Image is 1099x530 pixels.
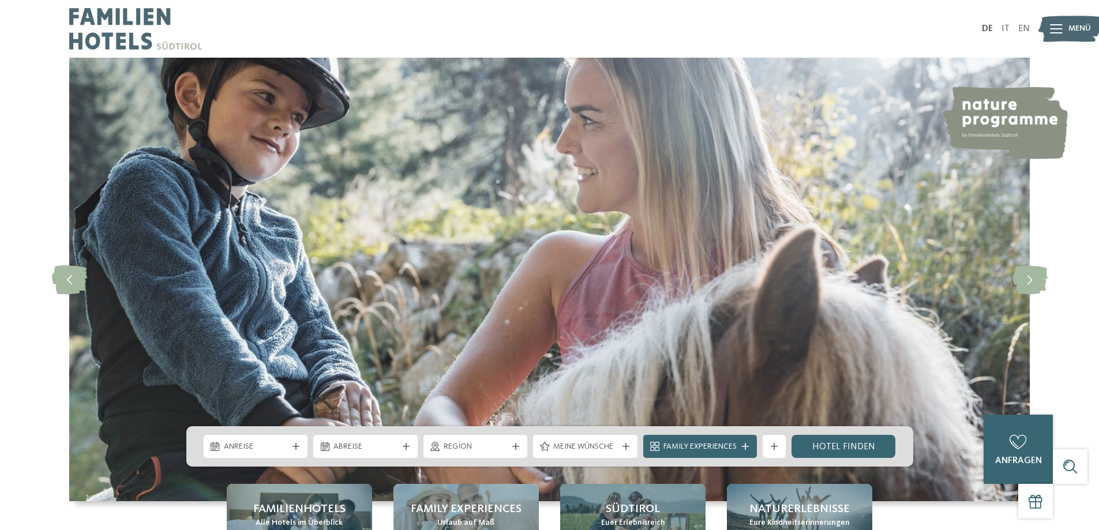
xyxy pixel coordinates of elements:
span: Euer Erlebnisreich [601,517,665,529]
span: Abreise [333,441,397,453]
span: Alle Hotels im Überblick [256,517,343,529]
span: Familienhotels [253,501,346,517]
span: anfragen [995,456,1042,465]
img: nature programme by Familienhotels Südtirol [941,87,1068,159]
span: Urlaub auf Maß [437,517,494,529]
span: Anreise [224,441,288,453]
span: Family Experiences [663,441,737,453]
span: Family Experiences [411,501,522,517]
span: Südtirol [606,501,660,517]
a: EN [1018,24,1030,33]
span: Region [444,441,508,453]
span: Menü [1068,23,1091,35]
a: anfragen [984,415,1053,484]
a: IT [1002,24,1010,33]
span: Naturerlebnisse [749,501,850,517]
a: DE [982,24,993,33]
a: Hotel finden [792,435,896,458]
span: Meine Wünsche [553,441,617,453]
span: Eure Kindheitserinnerungen [749,517,850,529]
img: Familienhotels Südtirol: The happy family places [69,58,1030,501]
